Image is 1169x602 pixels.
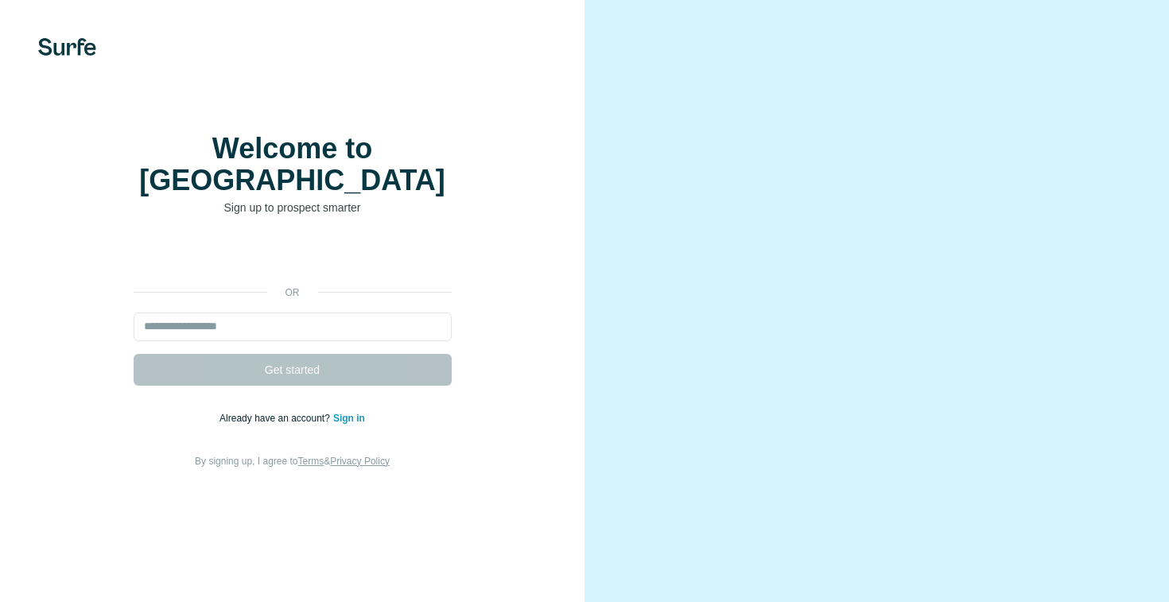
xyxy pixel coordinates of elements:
img: Surfe's logo [38,38,96,56]
a: Sign in [333,413,365,424]
p: Sign up to prospect smarter [134,200,452,216]
a: Privacy Policy [330,456,390,467]
p: or [267,285,318,300]
span: By signing up, I agree to & [195,456,390,467]
a: Terms [298,456,324,467]
h1: Welcome to [GEOGRAPHIC_DATA] [134,133,452,196]
span: Already have an account? [219,413,333,424]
